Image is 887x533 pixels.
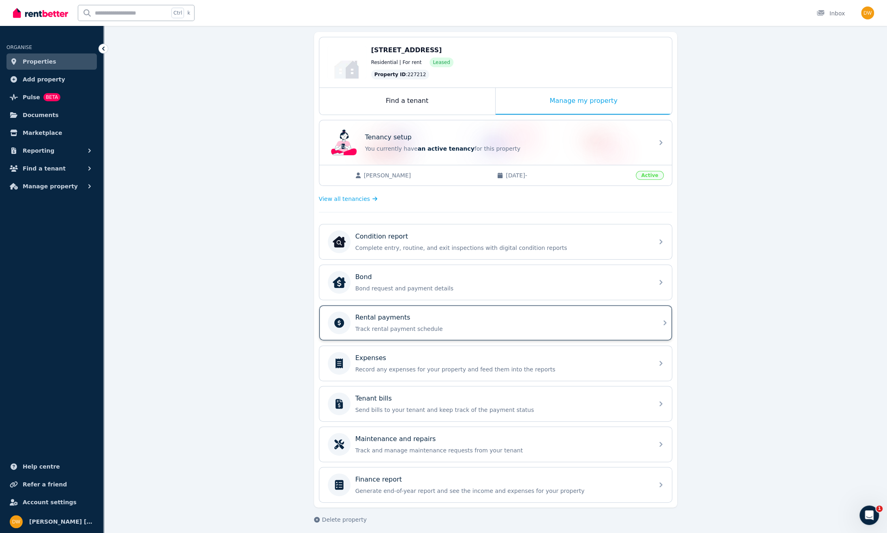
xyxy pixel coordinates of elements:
a: View all tenancies [319,195,378,203]
img: Bond [333,276,346,289]
a: Help centre [6,458,97,475]
p: Tenancy setup [365,132,412,142]
span: Active [636,171,663,180]
span: Add property [23,75,65,84]
div: Manage my property [496,88,672,115]
p: Condition report [355,232,408,241]
img: Tenancy setup [331,130,357,156]
a: ExpensesRecord any expenses for your property and feed them into the reports [319,346,672,381]
a: Refer a friend [6,476,97,492]
span: Find a tenant [23,164,66,173]
p: Track and manage maintenance requests from your tenant [355,446,649,454]
span: Manage property [23,181,78,191]
span: Reporting [23,146,54,156]
span: [STREET_ADDRESS] [371,46,442,54]
span: [PERSON_NAME] [364,171,489,179]
span: k [187,10,190,16]
p: Complete entry, routine, and exit inspections with digital condition reports [355,244,649,252]
p: Rental payments [355,313,410,322]
span: Ctrl [171,8,184,18]
a: BondBondBond request and payment details [319,265,672,300]
div: : 227212 [371,70,430,79]
a: Rental paymentsTrack rental payment schedule [319,305,672,340]
span: [PERSON_NAME] [PERSON_NAME] [29,517,94,527]
span: Residential | For rent [371,59,422,66]
p: Expenses [355,353,386,363]
a: Tenancy setupTenancy setupYou currently havean active tenancyfor this property [319,120,672,165]
div: Inbox [816,9,845,17]
p: Record any expenses for your property and feed them into the reports [355,365,649,373]
img: RentBetter [13,7,68,19]
span: an active tenancy [418,145,474,152]
span: ORGANISE [6,45,32,50]
p: You currently have for this property [365,145,649,153]
span: BETA [43,93,60,101]
button: Find a tenant [6,160,97,177]
a: Account settings [6,494,97,510]
p: Tenant bills [355,394,392,403]
span: Property ID [374,71,406,78]
span: Properties [23,57,56,66]
span: Pulse [23,92,40,102]
p: Finance report [355,475,402,484]
span: Account settings [23,497,77,507]
a: Add property [6,71,97,87]
a: Condition reportCondition reportComplete entry, routine, and exit inspections with digital condit... [319,224,672,259]
a: PulseBETA [6,89,97,105]
a: Finance reportGenerate end-of-year report and see the income and expenses for your property [319,467,672,502]
span: 1 [876,505,883,512]
a: Marketplace [6,125,97,141]
p: Track rental payment schedule [355,325,649,333]
span: View all tenancies [319,195,370,203]
span: Marketplace [23,128,62,138]
span: Help centre [23,462,60,471]
span: Leased [433,59,450,66]
a: Documents [6,107,97,123]
p: Generate end-of-year report and see the income and expenses for your property [355,487,649,495]
div: Find a tenant [319,88,495,115]
span: [DATE] - [506,171,631,179]
p: Send bills to your tenant and keep track of the payment status [355,406,649,414]
a: Maintenance and repairsTrack and manage maintenance requests from your tenant [319,427,672,462]
img: David William Proctor [10,515,23,528]
span: Documents [23,110,59,120]
button: Reporting [6,143,97,159]
p: Maintenance and repairs [355,434,436,444]
a: Tenant billsSend bills to your tenant and keep track of the payment status [319,386,672,421]
span: Delete property [322,516,367,524]
iframe: Intercom live chat [859,505,879,525]
img: David William Proctor [861,6,874,19]
img: Condition report [333,235,346,248]
button: Manage property [6,178,97,194]
p: Bond request and payment details [355,284,649,292]
span: Refer a friend [23,480,67,489]
p: Bond [355,272,372,282]
button: Delete property [314,516,367,524]
a: Properties [6,53,97,70]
